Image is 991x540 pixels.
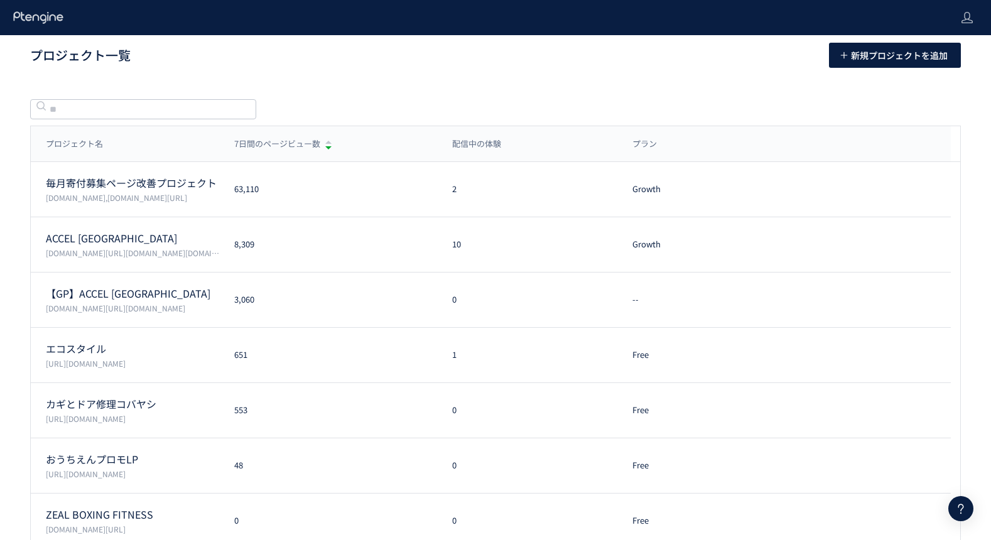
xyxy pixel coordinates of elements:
div: Growth [617,239,762,251]
div: -- [617,294,762,306]
div: 10 [437,239,618,251]
p: エコスタイル [46,342,219,356]
div: Free [617,515,762,527]
p: https://kagidoakobayashi.com/lp/ [46,413,219,424]
span: 配信中の体験 [452,138,501,150]
div: 0 [437,460,618,472]
p: accel-japan.com/,secure-link.jp/,trendfocus-media.com [46,247,219,258]
p: https://www.style-eco.com/takuhai-kaitori/ [46,358,219,369]
div: Free [617,460,762,472]
p: おうちえんプロモLP [46,452,219,467]
span: プロジェクト名 [46,138,103,150]
p: zeal-b.com/lp/ [46,524,219,534]
button: 新規プロジェクトを追加 [829,43,961,68]
div: 8,309 [219,239,437,251]
div: 63,110 [219,183,437,195]
div: 0 [437,294,618,306]
p: ACCEL JAPAN [46,231,219,246]
div: 0 [437,404,618,416]
p: www.cira-foundation.or.jp,cira-foundation.my.salesforce-sites.com/ [46,192,219,203]
div: Free [617,349,762,361]
span: 新規プロジェクトを追加 [851,43,948,68]
p: 【GP】ACCEL JAPAN [46,286,219,301]
p: accel-japan.com/,secure-link.jp/ [46,303,219,313]
div: 1 [437,349,618,361]
div: 0 [437,515,618,527]
div: Growth [617,183,762,195]
p: 毎月寄付募集ページ改善プロジェクト [46,176,219,190]
h1: プロジェクト一覧 [30,46,801,65]
div: 651 [219,349,437,361]
div: 3,060 [219,294,437,306]
div: 48 [219,460,437,472]
div: 2 [437,183,618,195]
p: ZEAL BOXING FITNESS [46,507,219,522]
div: Free [617,404,762,416]
span: 7日間のページビュー数 [234,138,320,150]
p: https://i.ouchien.jp/ [46,468,219,479]
span: プラン [632,138,657,150]
div: 0 [219,515,437,527]
div: 553 [219,404,437,416]
p: カギとドア修理コバヤシ [46,397,219,411]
